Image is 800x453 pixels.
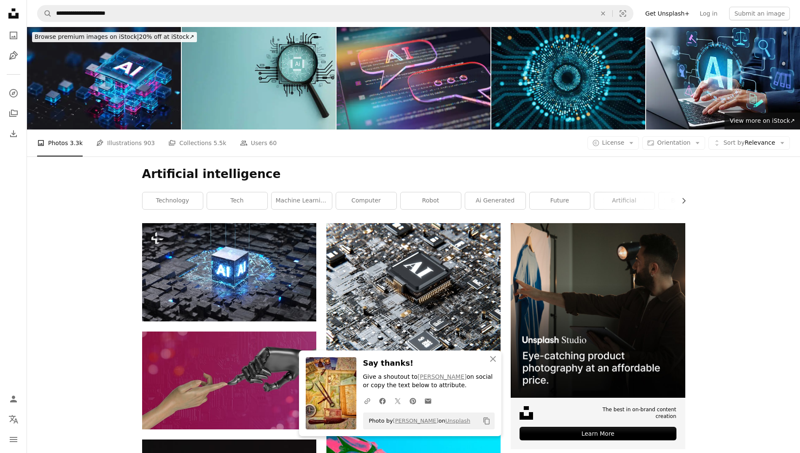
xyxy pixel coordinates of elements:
[142,376,316,384] a: two hands touching each other in front of a pink background
[27,27,202,47] a: Browse premium images on iStock|20% off at iStock↗
[642,136,705,150] button: Orientation
[520,406,533,420] img: file-1631678316303-ed18b8b5cb9cimage
[240,129,277,156] a: Users 60
[38,5,52,22] button: Search Unsplash
[511,223,685,397] img: file-1715714098234-25b8b4e9d8faimage
[530,192,590,209] a: future
[695,7,722,20] a: Log in
[213,138,226,148] span: 5.5k
[5,47,22,64] a: Illustrations
[168,129,226,156] a: Collections 5.5k
[646,27,800,129] img: AI governance and responsive generative artificial intelligence use. Compliance strategy and risk...
[676,192,685,209] button: scroll list to the right
[5,431,22,448] button: Menu
[393,418,439,424] a: [PERSON_NAME]
[657,139,690,146] span: Orientation
[730,117,795,124] span: View more on iStock ↗
[35,33,139,40] span: Browse premium images on iStock |
[640,7,695,20] a: Get Unsplash+
[418,373,466,380] a: [PERSON_NAME]
[272,192,332,209] a: machine learning
[375,392,390,409] a: Share on Facebook
[326,223,501,369] img: a computer chip with the letter a on top of it
[5,391,22,407] a: Log in / Sign up
[613,5,633,22] button: Visual search
[326,292,501,299] a: a computer chip with the letter a on top of it
[363,357,495,369] h3: Say thanks!
[269,138,277,148] span: 60
[142,167,685,182] h1: Artificial intelligence
[5,85,22,102] a: Explore
[5,105,22,122] a: Collections
[27,27,181,129] img: Artificial Intelligence Processor Concept. AI Big Data Array
[587,136,639,150] button: License
[365,414,471,428] span: Photo by on
[142,332,316,429] img: two hands touching each other in front of a pink background
[401,192,461,209] a: robot
[725,113,800,129] a: View more on iStock↗
[723,139,775,147] span: Relevance
[580,406,676,421] span: The best in on-brand content creation
[729,7,790,20] button: Submit an image
[337,27,490,129] img: AI chatbot - Artificial Intelligence digital concept
[659,192,719,209] a: background
[182,27,336,129] img: Artificial Intelligence.
[405,392,420,409] a: Share on Pinterest
[390,392,405,409] a: Share on Twitter
[35,33,194,40] span: 20% off at iStock ↗
[420,392,436,409] a: Share over email
[142,223,316,321] img: AI, Artificial Intelligence concept,3d rendering,conceptual image.
[511,223,685,449] a: The best in on-brand content creationLearn More
[708,136,790,150] button: Sort byRelevance
[491,27,645,129] img: Abstract Quantum Computing
[723,139,744,146] span: Sort by
[96,129,155,156] a: Illustrations 903
[594,5,612,22] button: Clear
[445,418,470,424] a: Unsplash
[363,373,495,390] p: Give a shoutout to on social or copy the text below to attribute.
[142,268,316,276] a: AI, Artificial Intelligence concept,3d rendering,conceptual image.
[594,192,655,209] a: artificial
[207,192,267,209] a: tech
[602,139,625,146] span: License
[5,125,22,142] a: Download History
[520,427,676,440] div: Learn More
[37,5,633,22] form: Find visuals sitewide
[479,414,494,428] button: Copy to clipboard
[143,192,203,209] a: technology
[336,192,396,209] a: computer
[465,192,525,209] a: ai generated
[5,27,22,44] a: Photos
[144,138,155,148] span: 903
[5,411,22,428] button: Language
